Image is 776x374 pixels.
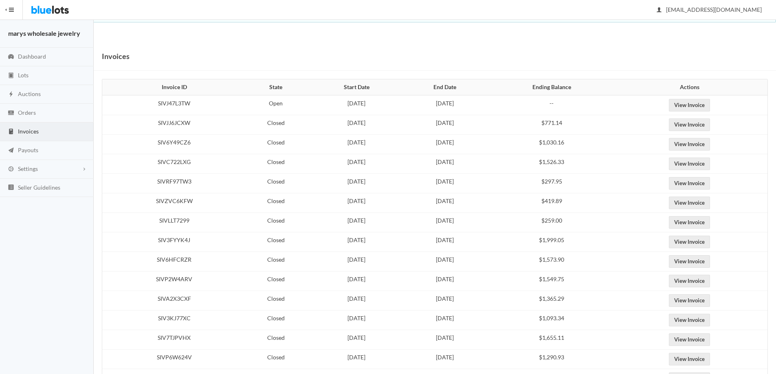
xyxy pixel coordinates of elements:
[242,174,310,193] td: Closed
[242,95,310,115] td: Open
[7,72,15,80] ion-icon: clipboard
[242,115,310,135] td: Closed
[7,166,15,173] ion-icon: cog
[669,177,710,190] a: View Invoice
[18,147,38,153] span: Payouts
[669,157,710,170] a: View Invoice
[18,53,46,60] span: Dashboard
[102,135,242,154] td: SIV6Y49CZ6
[310,174,403,193] td: [DATE]
[242,252,310,271] td: Closed
[669,118,710,131] a: View Invoice
[102,271,242,291] td: SIVP2W4ARV
[487,154,617,174] td: $1,526.33
[242,193,310,213] td: Closed
[403,350,487,369] td: [DATE]
[487,291,617,311] td: $1,365.29
[487,311,617,330] td: $1,093.34
[102,115,242,135] td: SIVJJ6JCXW
[102,350,242,369] td: SIVP6W624V
[102,154,242,174] td: SIVC722LXG
[18,128,39,135] span: Invoices
[310,311,403,330] td: [DATE]
[669,294,710,307] a: View Invoice
[657,6,762,13] span: [EMAIL_ADDRESS][DOMAIN_NAME]
[403,115,487,135] td: [DATE]
[403,271,487,291] td: [DATE]
[18,184,60,191] span: Seller Guidelines
[403,154,487,174] td: [DATE]
[617,79,767,96] th: Actions
[102,252,242,271] td: SIV6HFCRZR
[102,311,242,330] td: SIV3KJ77XC
[310,350,403,369] td: [DATE]
[310,232,403,252] td: [DATE]
[310,252,403,271] td: [DATE]
[403,330,487,350] td: [DATE]
[487,271,617,291] td: $1,549.75
[18,165,38,172] span: Settings
[102,291,242,311] td: SIVA2X3CXF
[403,252,487,271] td: [DATE]
[487,193,617,213] td: $419.89
[102,174,242,193] td: SIVRF97TW3
[310,79,403,96] th: Start Date
[310,330,403,350] td: [DATE]
[102,95,242,115] td: SIVJ47L3TW
[487,115,617,135] td: $771.14
[403,291,487,311] td: [DATE]
[403,193,487,213] td: [DATE]
[403,135,487,154] td: [DATE]
[102,213,242,232] td: SIVLLT7299
[669,197,710,209] a: View Invoice
[487,330,617,350] td: $1,655.11
[242,311,310,330] td: Closed
[310,271,403,291] td: [DATE]
[18,109,36,116] span: Orders
[242,271,310,291] td: Closed
[242,350,310,369] td: Closed
[310,291,403,311] td: [DATE]
[669,255,710,268] a: View Invoice
[310,95,403,115] td: [DATE]
[7,109,15,117] ion-icon: cash
[487,135,617,154] td: $1,030.16
[242,79,310,96] th: State
[102,330,242,350] td: SIV7TJPVHX
[403,174,487,193] td: [DATE]
[487,232,617,252] td: $1,999.05
[403,311,487,330] td: [DATE]
[310,154,403,174] td: [DATE]
[7,128,15,136] ion-icon: calculator
[310,213,403,232] td: [DATE]
[242,330,310,350] td: Closed
[102,193,242,213] td: SIVZVC6KFW
[242,135,310,154] td: Closed
[669,275,710,287] a: View Invoice
[7,184,15,192] ion-icon: list box
[669,314,710,326] a: View Invoice
[102,50,130,62] h1: Invoices
[310,115,403,135] td: [DATE]
[18,72,29,79] span: Lots
[487,350,617,369] td: $1,290.93
[403,79,487,96] th: End Date
[242,291,310,311] td: Closed
[487,79,617,96] th: Ending Balance
[669,216,710,229] a: View Invoice
[403,232,487,252] td: [DATE]
[310,135,403,154] td: [DATE]
[487,252,617,271] td: $1,573.90
[7,147,15,155] ion-icon: paper plane
[669,236,710,248] a: View Invoice
[8,29,80,37] strong: marys wholesale jewelry
[487,174,617,193] td: $297.95
[487,95,617,115] td: --
[242,232,310,252] td: Closed
[403,213,487,232] td: [DATE]
[655,7,663,14] ion-icon: person
[242,154,310,174] td: Closed
[102,232,242,252] td: SIV3FYYK4J
[18,90,41,97] span: Auctions
[102,79,242,96] th: Invoice ID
